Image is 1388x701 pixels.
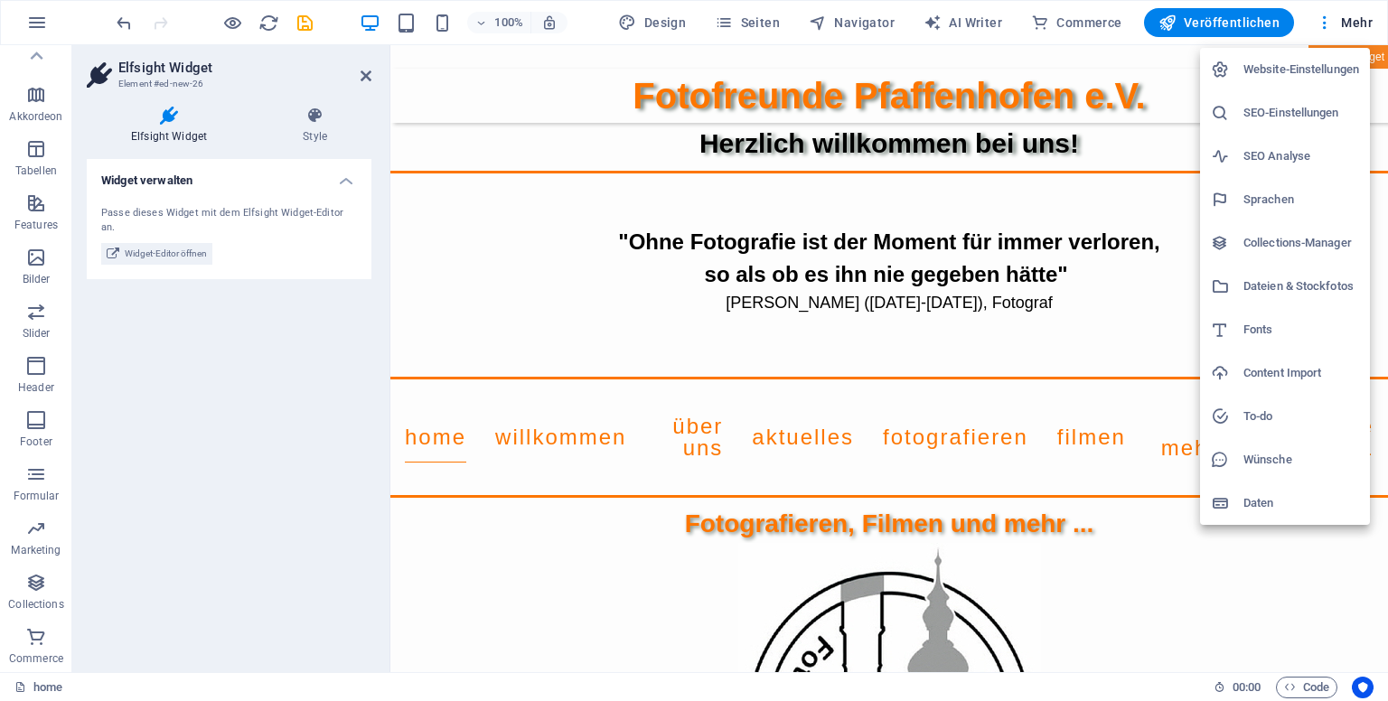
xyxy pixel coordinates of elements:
h6: Collections-Manager [1243,232,1359,254]
h6: Dateien & Stockfotos [1243,276,1359,297]
h6: Fonts [1243,319,1359,341]
h6: SEO Analyse [1243,145,1359,167]
h6: Daten [1243,492,1359,514]
h6: Sprachen [1243,189,1359,210]
h6: Website-Einstellungen [1243,59,1359,80]
h6: Content Import [1243,362,1359,384]
h6: SEO-Einstellungen [1243,102,1359,124]
h6: To-do [1243,406,1359,427]
h6: Wünsche [1243,449,1359,471]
